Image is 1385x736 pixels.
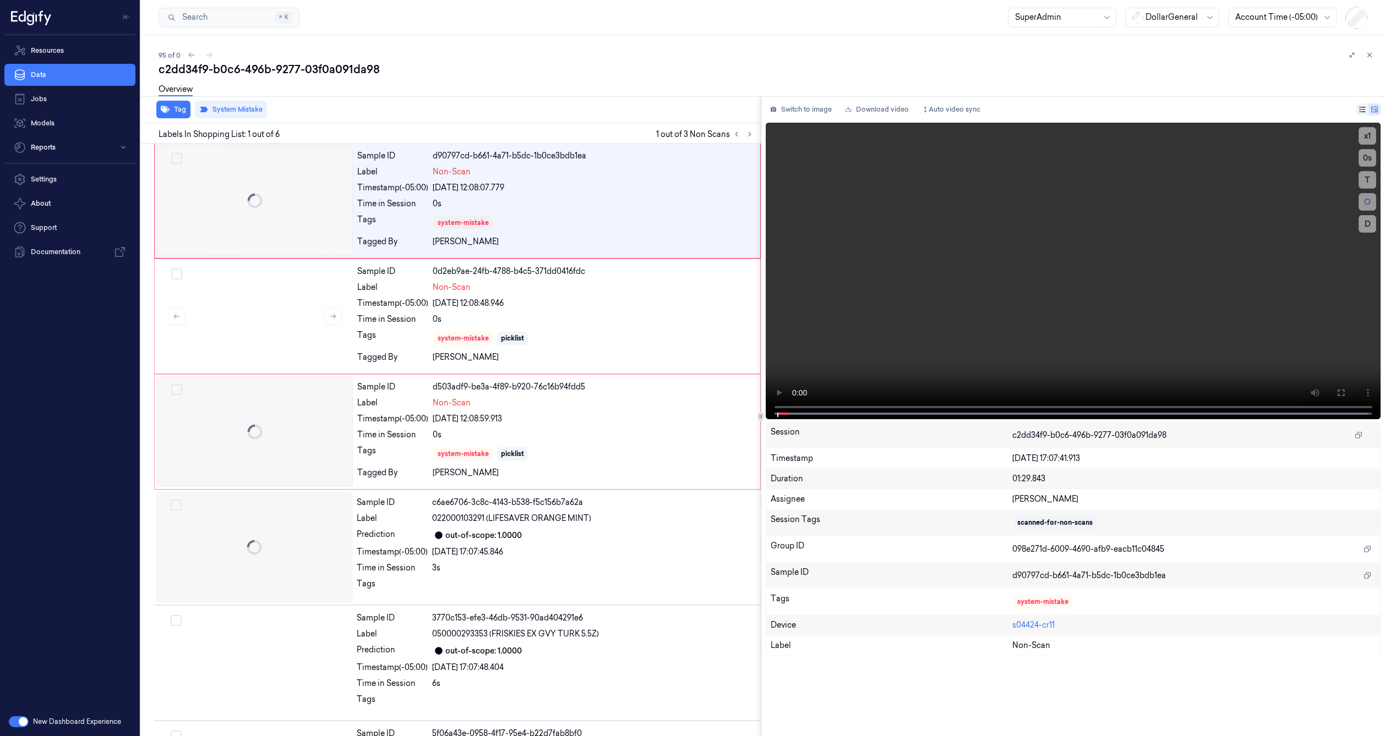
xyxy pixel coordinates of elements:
[1359,149,1376,167] button: 0s
[357,678,428,689] div: Time in Session
[1012,430,1166,441] span: c2dd34f9-b0c6-496b-9277-03f0a091da98
[195,101,267,118] button: System Mistake
[771,567,1013,584] div: Sample ID
[4,217,135,239] a: Support
[159,8,299,28] button: Search⌘K
[438,449,489,459] div: system-mistake
[357,298,428,309] div: Timestamp (-05:00)
[4,64,135,86] a: Data
[433,413,754,425] div: [DATE] 12:08:59.913
[771,514,1013,531] div: Session Tags
[501,449,524,459] div: picklist
[357,381,428,393] div: Sample ID
[771,593,1013,611] div: Tags
[433,166,471,178] span: Non-Scan
[357,314,428,325] div: Time in Session
[357,266,428,277] div: Sample ID
[159,129,280,140] span: Labels In Shopping List: 1 out of 6
[357,578,428,596] div: Tags
[1017,597,1068,607] div: system-mistake
[357,413,428,425] div: Timestamp (-05:00)
[445,530,522,541] div: out-of-scope: 1.0000
[156,101,190,118] button: Tag
[432,628,599,640] span: 050000293353 (FRISKIES EX GVY TURK 5.5Z)
[433,150,754,162] div: d90797cd-b661-4a71-b5dc-1b0ce3bdb1ea
[771,493,1013,505] div: Assignee
[918,101,985,118] button: Auto video sync
[771,473,1013,485] div: Duration
[357,694,428,711] div: Tags
[771,453,1013,464] div: Timestamp
[433,182,754,194] div: [DATE] 12:08:07.779
[432,513,591,524] span: 022000103291 (LIFESAVER ORANGE MINT)
[656,128,756,141] span: 1 out of 3 Non Scans
[357,662,428,673] div: Timestamp (-05:00)
[357,282,428,293] div: Label
[433,266,754,277] div: 0d2eb9ae-24fb-4788-b4c5-371dd0416fdc
[357,329,428,347] div: Tags
[1012,570,1166,581] span: d90797cd-b661-4a71-b5dc-1b0ce3bdb1ea
[357,198,428,210] div: Time in Session
[1012,640,1050,651] span: Non-Scan
[433,314,754,325] div: 0s
[357,166,428,178] div: Label
[4,88,135,110] a: Jobs
[432,678,754,689] div: 6s
[433,282,471,293] span: Non-Scan
[501,333,524,343] div: picklist
[771,640,1013,651] div: Label
[357,429,428,441] div: Time in Session
[4,193,135,215] button: About
[171,268,182,279] button: Select row
[432,546,754,558] div: [DATE] 17:07:45.846
[4,168,135,190] a: Settings
[766,101,836,118] button: Switch to image
[171,499,182,510] button: Select row
[1012,473,1376,485] div: 01:29.843
[433,467,754,479] div: [PERSON_NAME]
[432,612,754,624] div: 3770c153-efe3-46db-9531-90ad404291e6
[433,429,754,441] div: 0s
[771,619,1013,631] div: Device
[357,546,428,558] div: Timestamp (-05:00)
[357,236,428,248] div: Tagged By
[4,112,135,134] a: Models
[357,214,428,232] div: Tags
[357,351,428,363] div: Tagged By
[1359,215,1376,233] button: D
[841,101,913,118] a: Download video
[178,12,208,23] span: Search
[1359,193,1376,211] button: O
[357,644,428,657] div: Prediction
[159,51,181,60] span: 95 of 0
[771,540,1013,558] div: Group ID
[357,467,428,479] div: Tagged By
[433,351,754,363] div: [PERSON_NAME]
[357,529,428,542] div: Prediction
[4,136,135,158] button: Reports
[433,236,754,248] div: [PERSON_NAME]
[1017,518,1093,528] div: scanned-for-non-scans
[771,426,1013,444] div: Session
[4,40,135,62] a: Resources
[1012,620,1055,630] a: s04424-cr11
[357,150,428,162] div: Sample ID
[1012,493,1376,505] div: [PERSON_NAME]
[357,562,428,574] div: Time in Session
[433,397,471,409] span: Non-Scan
[357,612,428,624] div: Sample ID
[432,562,754,574] div: 3s
[357,628,428,640] div: Label
[171,615,182,626] button: Select row
[159,62,1376,77] div: c2dd34f9-b0c6-496b-9277-03f0a091da98
[357,513,428,524] div: Label
[438,218,489,228] div: system-mistake
[433,298,754,309] div: [DATE] 12:08:48.946
[433,198,754,210] div: 0s
[171,384,182,395] button: Select row
[357,397,428,409] div: Label
[118,8,135,26] button: Toggle Navigation
[433,381,754,393] div: d503adf9-be3a-4f89-b920-76c16b94fdd5
[1012,543,1164,555] span: 098e271d-6009-4690-afb9-eacb11c04845
[171,153,182,164] button: Select row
